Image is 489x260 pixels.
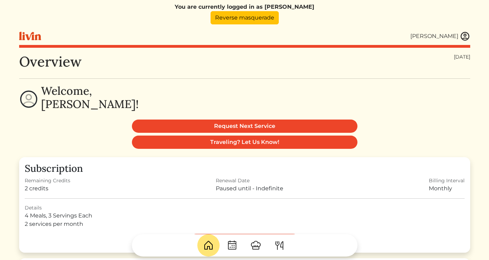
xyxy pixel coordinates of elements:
div: Remaining Credits [25,177,70,184]
img: profile-circle-6dcd711754eaac681cb4e5fa6e5947ecf152da99a3a386d1f417117c42b37ef2.svg [19,90,38,109]
div: Renewal Date [216,177,283,184]
div: 2 credits [25,184,70,193]
div: [PERSON_NAME] [410,32,458,40]
img: user_account-e6e16d2ec92f44fc35f99ef0dc9cddf60790bfa021a6ecb1c896eb5d2907b31c.svg [460,31,470,41]
a: Traveling? Let Us Know! [132,136,357,149]
img: ForkKnife-55491504ffdb50bab0c1e09e7649658475375261d09fd45db06cec23bce548bf.svg [274,240,285,251]
div: 2 services per month [25,220,465,228]
a: Reverse masquerade [211,11,279,24]
div: Details [25,204,465,212]
img: CalendarDots-5bcf9d9080389f2a281d69619e1c85352834be518fbc73d9501aef674afc0d57.svg [227,240,238,251]
div: 4 Meals, 3 Servings Each [25,212,465,220]
h3: Subscription [25,163,465,175]
h1: Overview [19,53,81,70]
div: Billing Interval [429,177,465,184]
div: Monthly [429,184,465,193]
img: livin-logo-a0d97d1a881af30f6274990eb6222085a2533c92bbd1e4f22c21b4f0d0e3210c.svg [19,32,41,40]
div: Paused until - Indefinite [216,184,283,193]
h2: Welcome, [PERSON_NAME]! [41,84,139,111]
img: ChefHat-a374fb509e4f37eb0702ca99f5f64f3b6956810f32a249b33092029f8484b388.svg [250,240,261,251]
img: House-9bf13187bcbb5817f509fe5e7408150f90897510c4275e13d0d5fca38e0b5951.svg [203,240,214,251]
div: [DATE] [454,53,470,61]
a: Request Next Service [132,120,357,133]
